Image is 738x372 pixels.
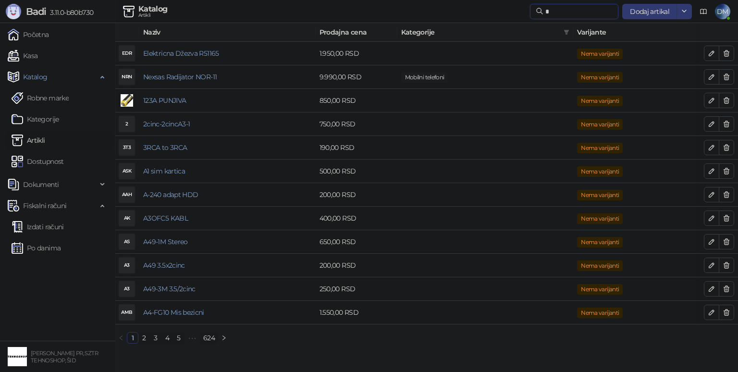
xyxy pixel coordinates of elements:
[12,217,64,236] a: Izdati računi
[139,23,316,42] th: Naziv
[401,27,560,37] span: Kategorije
[577,143,623,153] span: Nema varijanti
[143,237,188,246] a: A49-1M Stereo
[119,305,135,320] div: AMB
[115,332,127,344] button: left
[562,25,571,39] span: filter
[184,332,200,344] span: •••
[218,332,230,344] button: right
[173,333,184,343] a: 5
[31,350,98,364] small: [PERSON_NAME] PR, SZTR TEHNOSHOP, ŠID
[138,13,168,18] div: Artikli
[119,163,135,179] div: ASK
[577,49,623,59] span: Nema varijanti
[143,96,186,105] a: 123A PUNJIVA
[316,112,397,136] td: 750,00 RSD
[696,4,711,19] a: Dokumentacija
[143,308,204,317] a: A4-FG10 Mis bezicni
[119,187,135,202] div: AAH
[23,175,59,194] span: Dokumenti
[143,49,219,58] a: Elektricna Džezva R51165
[577,237,623,248] span: Nema varijanti
[139,112,316,136] td: 2cinc-2cincA3-1
[577,213,623,224] span: Nema varijanti
[316,136,397,160] td: 190,00 RSD
[316,89,397,112] td: 850,00 RSD
[200,333,218,343] a: 624
[139,254,316,277] td: A49 3.5x2cinc
[218,332,230,344] li: Sledeća strana
[119,258,135,273] div: A3
[577,260,623,271] span: Nema varijanti
[143,167,185,175] a: A1 sim kartica
[119,69,135,85] div: NRN
[401,72,448,83] span: Mobilni telefoni
[577,119,623,130] span: Nema varijanti
[138,5,168,13] div: Katalog
[577,190,623,200] span: Nema varijanti
[12,88,69,108] a: Robne marke
[46,8,93,17] span: 3.11.0-b80b730
[115,332,127,344] li: Prethodna strana
[23,196,66,215] span: Fiskalni računi
[184,332,200,344] li: Sledećih 5 Strana
[118,335,124,341] span: left
[143,143,187,152] a: 3RCA to 3RCA
[127,333,138,343] a: 1
[12,135,23,146] img: Artikli
[622,4,677,19] button: Dodaj artikal
[119,281,135,297] div: A3
[143,190,198,199] a: A-240 adapt HDD
[139,301,316,324] td: A4-FG10 Mis bezicni
[139,333,149,343] a: 2
[161,332,173,344] li: 4
[143,285,196,293] a: A49-3M 3.5/2cinc
[123,6,135,17] img: Artikli
[119,46,135,61] div: EDR
[316,230,397,254] td: 650,00 RSD
[143,214,188,223] a: A3OFC5 KABL
[577,72,623,83] span: Nema varijanti
[23,67,48,87] span: Katalog
[316,183,397,207] td: 200,00 RSD
[139,207,316,230] td: A3OFC5 KABL
[139,136,316,160] td: 3RCA to 3RCA
[715,4,730,19] span: DM
[12,152,64,171] a: Dostupnost
[316,277,397,301] td: 250,00 RSD
[119,116,135,132] div: 2
[577,96,623,106] span: Nema varijanti
[143,73,217,81] a: Nexsas Radijator NOR-11
[162,333,172,343] a: 4
[143,261,185,270] a: A49 3.5x2cinc
[316,254,397,277] td: 200,00 RSD
[8,46,37,65] a: Kasa
[564,29,569,35] span: filter
[577,308,623,318] span: Nema varijanti
[139,160,316,183] td: A1 sim kartica
[119,234,135,249] div: AS
[316,65,397,89] td: 9.990,00 RSD
[8,347,27,366] img: 64x64-companyLogo-68805acf-9e22-4a20-bcb3-9756868d3d19.jpeg
[12,131,45,150] a: ArtikliArtikli
[139,89,316,112] td: 123A PUNJIVA
[119,140,135,155] div: 3T3
[138,332,150,344] li: 2
[12,238,61,258] a: Po danima
[316,42,397,65] td: 1.950,00 RSD
[150,333,161,343] a: 3
[316,160,397,183] td: 500,00 RSD
[139,42,316,65] td: Elektricna Džezva R51165
[139,230,316,254] td: A49-1M Stereo
[26,6,46,17] span: Badi
[12,110,59,129] a: Kategorije
[630,7,669,16] span: Dodaj artikal
[119,211,135,226] div: AK
[6,4,21,19] img: Logo
[139,277,316,301] td: A49-3M 3.5/2cinc
[221,335,227,341] span: right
